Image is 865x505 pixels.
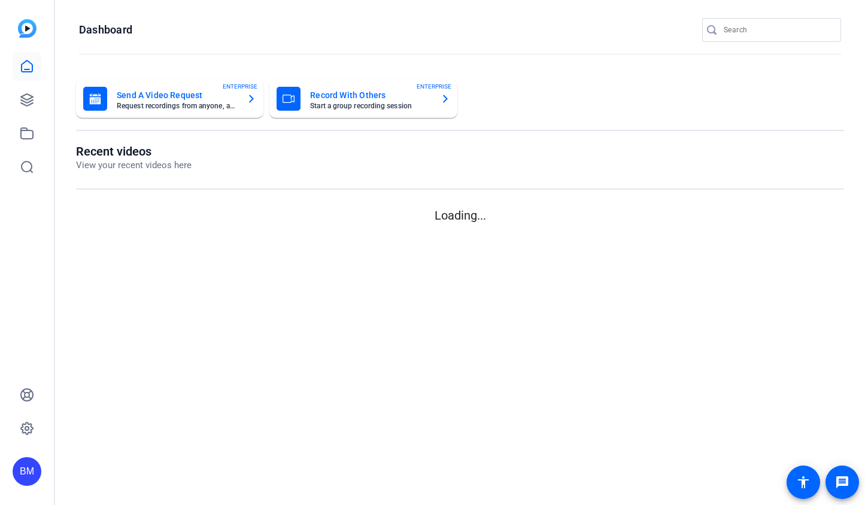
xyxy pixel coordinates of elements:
mat-icon: accessibility [796,475,811,489]
mat-icon: message [835,475,849,489]
h1: Recent videos [76,144,192,159]
p: Loading... [76,206,844,224]
span: ENTERPRISE [223,82,257,91]
p: View your recent videos here [76,159,192,172]
mat-card-title: Send A Video Request [117,88,237,102]
mat-card-title: Record With Others [310,88,430,102]
button: Record With OthersStart a group recording sessionENTERPRISE [269,80,457,118]
mat-card-subtitle: Request recordings from anyone, anywhere [117,102,237,109]
div: BM [13,457,41,486]
input: Search [724,23,831,37]
mat-card-subtitle: Start a group recording session [310,102,430,109]
h1: Dashboard [79,23,132,37]
span: ENTERPRISE [417,82,451,91]
button: Send A Video RequestRequest recordings from anyone, anywhereENTERPRISE [76,80,263,118]
img: blue-gradient.svg [18,19,37,38]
